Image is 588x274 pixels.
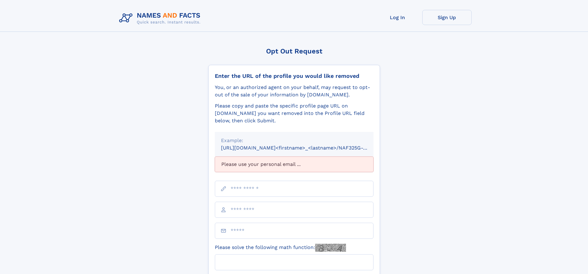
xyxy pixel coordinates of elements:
div: Example: [221,137,367,144]
a: Log In [373,10,422,25]
label: Please solve the following math function: [215,244,346,252]
a: Sign Up [422,10,472,25]
div: Please use your personal email ... [215,157,373,172]
div: Please copy and paste the specific profile page URL on [DOMAIN_NAME] you want removed into the Pr... [215,102,373,124]
img: Logo Names and Facts [117,10,206,27]
div: Enter the URL of the profile you would like removed [215,73,373,79]
small: [URL][DOMAIN_NAME]<firstname>_<lastname>/NAF325G-xxxxxxxx [221,145,385,151]
div: Opt Out Request [208,47,380,55]
div: You, or an authorized agent on your behalf, may request to opt-out of the sale of your informatio... [215,84,373,99]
